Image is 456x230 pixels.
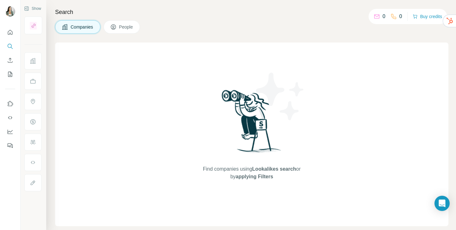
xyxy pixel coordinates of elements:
span: Lookalikes search [252,166,296,172]
div: Open Intercom Messenger [434,196,450,211]
button: Dashboard [5,126,15,137]
h4: Search [55,8,448,16]
button: Feedback [5,140,15,151]
button: Show [20,4,46,13]
button: Buy credits [413,12,442,21]
img: Surfe Illustration - Woman searching with binoculars [219,88,285,159]
button: Quick start [5,27,15,38]
span: Find companies using or by [201,165,302,181]
span: applying Filters [236,174,273,179]
p: 0 [399,13,402,20]
button: Search [5,41,15,52]
p: 0 [383,13,385,20]
button: Enrich CSV [5,55,15,66]
img: Avatar [5,6,15,16]
span: Companies [71,24,94,30]
button: My lists [5,69,15,80]
span: People [119,24,134,30]
button: Use Surfe API [5,112,15,123]
button: Use Surfe on LinkedIn [5,98,15,109]
img: Surfe Illustration - Stars [252,68,309,125]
